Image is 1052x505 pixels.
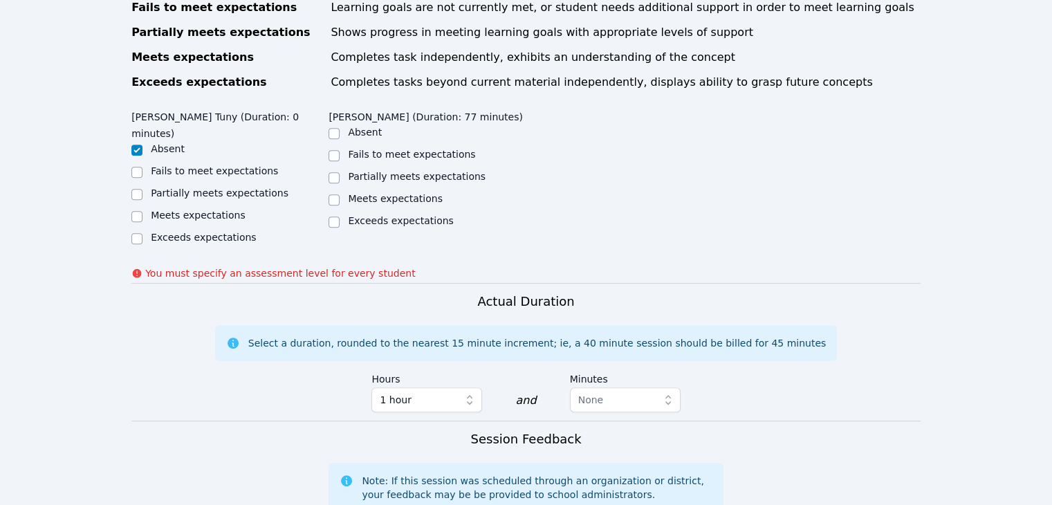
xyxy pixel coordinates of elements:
[331,49,921,66] div: Completes task independently, exhibits an understanding of the concept
[578,394,604,405] span: None
[331,24,921,41] div: Shows progress in meeting learning goals with appropriate levels of support
[131,104,329,142] legend: [PERSON_NAME] Tuny (Duration: 0 minutes)
[131,49,322,66] div: Meets expectations
[380,392,411,408] span: 1 hour
[151,232,256,243] label: Exceeds expectations
[515,392,536,409] div: and
[145,266,415,280] p: You must specify an assessment level for every student
[331,74,921,91] div: Completes tasks beyond current material independently, displays ability to grasp future concepts
[131,74,322,91] div: Exceeds expectations
[362,474,712,502] div: Note: If this session was scheduled through an organization or district, your feedback may be be ...
[570,387,681,412] button: None
[348,171,486,182] label: Partially meets expectations
[470,430,581,449] h3: Session Feedback
[131,24,322,41] div: Partially meets expectations
[570,367,681,387] label: Minutes
[151,143,185,154] label: Absent
[151,165,278,176] label: Fails to meet expectations
[348,215,453,226] label: Exceeds expectations
[477,292,574,311] h3: Actual Duration
[348,149,475,160] label: Fails to meet expectations
[348,127,382,138] label: Absent
[248,336,826,350] div: Select a duration, rounded to the nearest 15 minute increment; ie, a 40 minute session should be ...
[151,187,288,199] label: Partially meets expectations
[151,210,246,221] label: Meets expectations
[371,387,482,412] button: 1 hour
[329,104,523,125] legend: [PERSON_NAME] (Duration: 77 minutes)
[371,367,482,387] label: Hours
[348,193,443,204] label: Meets expectations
